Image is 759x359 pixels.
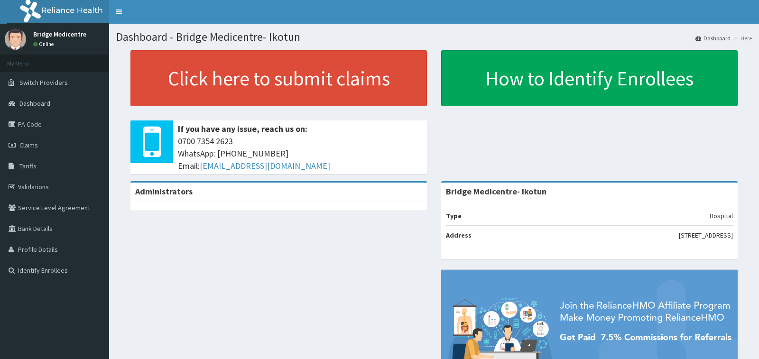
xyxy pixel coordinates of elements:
a: How to Identify Enrollees [441,50,738,106]
span: Claims [19,141,38,149]
span: Switch Providers [19,78,68,87]
b: Type [446,212,462,220]
span: Dashboard [19,99,50,108]
h1: Dashboard - Bridge Medicentre- Ikotun [116,31,752,43]
b: Administrators [135,186,193,197]
b: If you have any issue, reach us on: [178,123,307,134]
img: User Image [5,28,26,50]
p: [STREET_ADDRESS] [679,230,733,240]
p: Bridge Medicentre [33,31,86,37]
span: 0700 7354 2623 WhatsApp: [PHONE_NUMBER] Email: [178,135,422,172]
b: Address [446,231,472,239]
a: Dashboard [695,34,731,42]
a: [EMAIL_ADDRESS][DOMAIN_NAME] [200,160,330,171]
strong: Bridge Medicentre- Ikotun [446,186,546,197]
a: Online [33,41,56,47]
a: Click here to submit claims [130,50,427,106]
p: Hospital [710,211,733,221]
li: Here [731,34,752,42]
span: Tariffs [19,162,37,170]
